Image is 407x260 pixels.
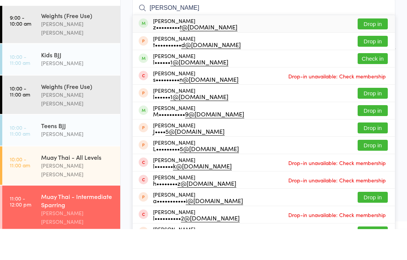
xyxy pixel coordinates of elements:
[153,240,240,252] div: [PERSON_NAME]
[10,21,28,29] a: [DATE]
[41,161,114,169] div: [PERSON_NAME]
[153,107,239,113] div: s•••••••••
[153,211,236,217] div: h••••••••
[41,152,114,161] div: Teens BJJ
[153,223,243,235] div: [PERSON_NAME]
[10,8,47,21] div: Events for
[153,67,241,79] div: [PERSON_NAME]
[153,119,228,131] div: [PERSON_NAME]
[41,42,114,50] div: Weights (Free Use)
[153,153,225,165] div: [PERSON_NAME]
[10,226,31,238] time: 11:00 - 12:00 pm
[41,240,114,257] div: [PERSON_NAME] [PERSON_NAME]
[153,194,232,200] div: l•••••••
[153,142,244,148] div: M••••••••••
[358,50,388,61] button: Drop in
[54,21,92,29] div: Any location
[358,154,388,165] button: Drop in
[41,192,114,210] div: [PERSON_NAME] [PERSON_NAME]
[153,171,239,183] div: [PERSON_NAME]
[54,8,92,21] div: At
[358,84,388,95] button: Check in
[2,107,120,145] a: 10:00 -11:00 amWeights (Free Use)[PERSON_NAME] [PERSON_NAME]
[153,73,241,79] div: t••••••••••
[153,246,240,252] div: l••••••••••
[153,49,237,61] div: [PERSON_NAME]
[358,223,388,234] button: Drop in
[41,113,114,121] div: Weights (Free Use)
[41,184,114,192] div: Muay Thai - All Levels
[41,81,114,90] div: Kids BJJ
[153,136,244,148] div: [PERSON_NAME]
[153,188,232,200] div: [PERSON_NAME]
[10,116,30,128] time: 10:00 - 11:00 am
[286,102,388,113] span: Drop-in unavailable: Check membership
[286,206,388,217] span: Drop-in unavailable: Check membership
[10,187,30,199] time: 10:00 - 11:00 am
[358,119,388,130] button: Drop in
[358,67,388,78] button: Drop in
[153,229,243,235] div: a•••••••••••
[2,146,120,177] a: 10:00 -11:00 amTeens BJJ[PERSON_NAME]
[132,5,384,12] span: Grappling Mat
[10,45,31,57] time: 9:00 - 10:00 am
[286,188,388,200] span: Drop-in unavailable: Check membership
[41,223,114,240] div: Muay Thai - Intermediate Sparring
[153,205,236,217] div: [PERSON_NAME]
[41,50,114,68] div: [PERSON_NAME] [PERSON_NAME]
[41,121,114,139] div: [PERSON_NAME] [PERSON_NAME]
[132,31,395,48] input: Search
[153,177,239,183] div: L•••••••••
[41,90,114,98] div: [PERSON_NAME]
[153,55,237,61] div: z•••••••••
[2,75,120,106] a: 10:00 -11:00 amKids BJJ[PERSON_NAME]
[358,171,388,182] button: Drop in
[358,136,388,147] button: Drop in
[153,84,228,96] div: [PERSON_NAME]
[153,159,225,165] div: J••••
[10,84,30,96] time: 10:00 - 11:00 am
[286,240,388,252] span: Drop-in unavailable: Check membership
[132,12,395,20] span: Muay Thai Kickboxing
[2,177,120,216] a: 10:00 -11:00 amMuay Thai - All Levels[PERSON_NAME] [PERSON_NAME]
[153,125,228,131] div: l••••••
[2,36,120,74] a: 9:00 -10:00 amWeights (Free Use)[PERSON_NAME] [PERSON_NAME]
[10,155,30,167] time: 10:00 - 11:00 am
[153,101,239,113] div: [PERSON_NAME]
[153,90,228,96] div: l••••••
